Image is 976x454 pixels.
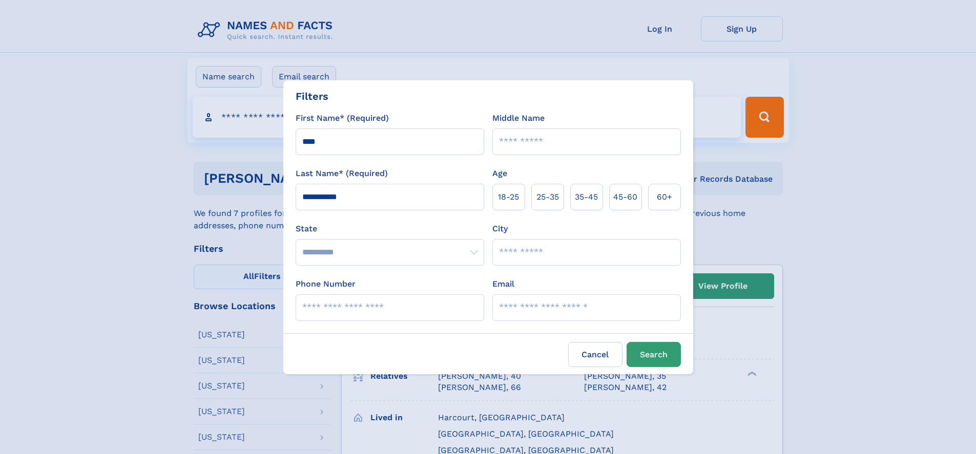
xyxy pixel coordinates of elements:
[492,167,507,180] label: Age
[575,191,598,203] span: 35‑45
[492,112,545,124] label: Middle Name
[536,191,559,203] span: 25‑35
[296,112,389,124] label: First Name* (Required)
[627,342,681,367] button: Search
[657,191,672,203] span: 60+
[492,223,508,235] label: City
[498,191,519,203] span: 18‑25
[296,167,388,180] label: Last Name* (Required)
[296,89,328,104] div: Filters
[296,278,356,290] label: Phone Number
[568,342,622,367] label: Cancel
[296,223,484,235] label: State
[613,191,637,203] span: 45‑60
[492,278,514,290] label: Email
